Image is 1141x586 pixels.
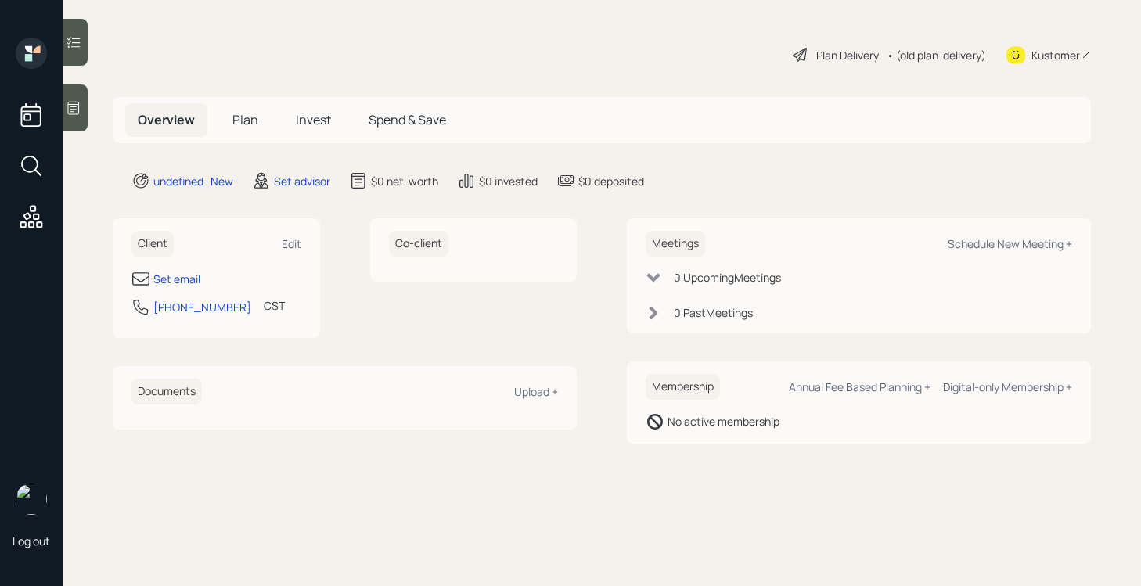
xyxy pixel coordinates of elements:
[153,299,251,315] div: [PHONE_NUMBER]
[674,304,753,321] div: 0 Past Meeting s
[646,231,705,257] h6: Meetings
[282,236,301,251] div: Edit
[131,379,202,404] h6: Documents
[371,173,438,189] div: $0 net-worth
[389,231,448,257] h6: Co-client
[948,236,1072,251] div: Schedule New Meeting +
[153,271,200,287] div: Set email
[16,484,47,515] img: retirable_logo.png
[578,173,644,189] div: $0 deposited
[674,269,781,286] div: 0 Upcoming Meeting s
[296,111,331,128] span: Invest
[232,111,258,128] span: Plan
[153,173,233,189] div: undefined · New
[789,379,930,394] div: Annual Fee Based Planning +
[887,47,986,63] div: • (old plan-delivery)
[943,379,1072,394] div: Digital-only Membership +
[274,173,330,189] div: Set advisor
[646,374,720,400] h6: Membership
[13,534,50,548] div: Log out
[131,231,174,257] h6: Client
[514,384,558,399] div: Upload +
[479,173,538,189] div: $0 invested
[816,47,879,63] div: Plan Delivery
[138,111,195,128] span: Overview
[668,413,779,430] div: No active membership
[369,111,446,128] span: Spend & Save
[1031,47,1080,63] div: Kustomer
[264,297,285,314] div: CST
